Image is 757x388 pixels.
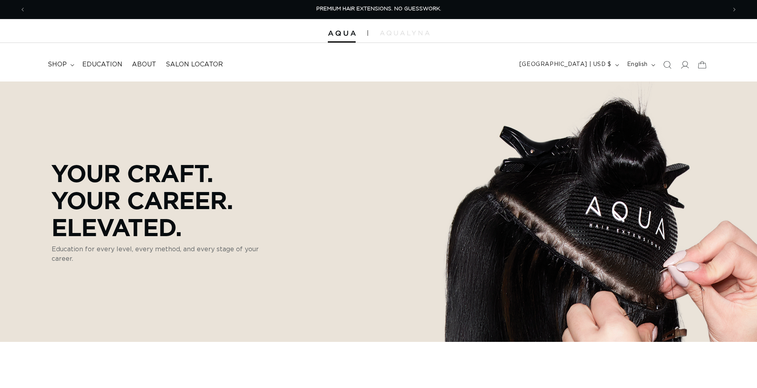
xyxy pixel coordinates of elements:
[380,31,430,35] img: aqualyna.com
[52,159,278,241] p: Your Craft. Your Career. Elevated.
[166,60,223,69] span: Salon Locator
[48,60,67,69] span: shop
[14,2,31,17] button: Previous announcement
[519,60,612,69] span: [GEOGRAPHIC_DATA] | USD $
[726,2,743,17] button: Next announcement
[316,6,441,12] span: PREMIUM HAIR EXTENSIONS. NO GUESSWORK.
[658,56,676,74] summary: Search
[622,57,658,72] button: English
[161,56,228,74] a: Salon Locator
[52,244,278,264] p: Education for every level, every method, and every stage of your career.
[127,56,161,74] a: About
[515,57,622,72] button: [GEOGRAPHIC_DATA] | USD $
[627,60,648,69] span: English
[82,60,122,69] span: Education
[43,56,77,74] summary: shop
[328,31,356,36] img: Aqua Hair Extensions
[132,60,156,69] span: About
[77,56,127,74] a: Education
